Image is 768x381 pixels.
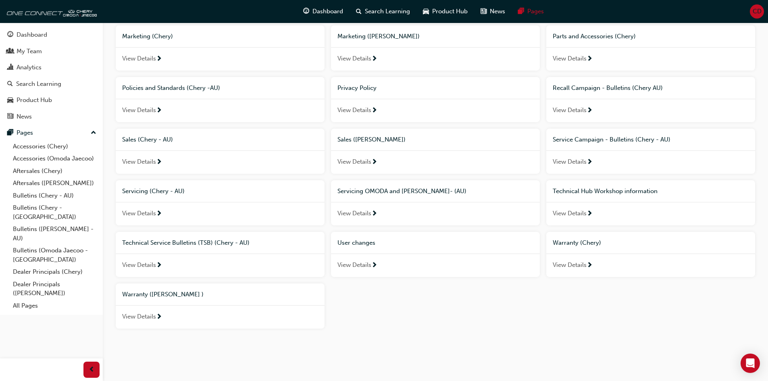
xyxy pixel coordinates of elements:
a: Aftersales (Chery) [10,165,100,177]
span: View Details [337,157,371,167]
span: next-icon [156,262,162,269]
span: Parts and Accessories (Chery) [553,33,636,40]
span: next-icon [156,159,162,166]
span: Dashboard [312,7,343,16]
span: guage-icon [7,31,13,39]
a: Warranty (Chery)View Details [546,232,755,277]
a: Bulletins (Chery - [GEOGRAPHIC_DATA]) [10,202,100,223]
span: Servicing (Chery - AU) [122,187,185,195]
div: Pages [17,128,33,137]
span: news-icon [481,6,487,17]
span: View Details [337,260,371,270]
a: pages-iconPages [512,3,550,20]
span: search-icon [356,6,362,17]
a: oneconnect [4,3,97,19]
span: next-icon [156,56,162,63]
span: next-icon [156,107,162,115]
span: View Details [122,54,156,63]
span: Search Learning [365,7,410,16]
span: Service Campaign - Bulletins (Chery - AU) [553,136,670,143]
a: Warranty ([PERSON_NAME] )View Details [116,283,325,329]
span: next-icon [371,159,377,166]
span: Pages [527,7,544,16]
span: next-icon [587,107,593,115]
span: Marketing (Chery) [122,33,173,40]
span: next-icon [371,107,377,115]
div: News [17,112,32,121]
a: Technical Hub Workshop informationView Details [546,180,755,225]
a: Privacy PolicyView Details [331,77,540,122]
span: View Details [337,54,371,63]
span: View Details [122,157,156,167]
button: Pages [3,125,100,140]
span: next-icon [587,262,593,269]
span: Recall Campaign - Bulletins (Chery AU) [553,84,663,92]
a: Bulletins (Omoda Jaecoo - [GEOGRAPHIC_DATA]) [10,244,100,266]
span: View Details [553,157,587,167]
a: Accessories (Omoda Jaecoo) [10,152,100,165]
a: User changesView Details [331,232,540,277]
span: View Details [553,54,587,63]
a: News [3,109,100,124]
span: View Details [122,209,156,218]
span: prev-icon [89,365,95,375]
a: Servicing OMODA and [PERSON_NAME]- (AU)View Details [331,180,540,225]
span: CD [753,7,762,16]
a: Dealer Principals (Chery) [10,266,100,278]
span: next-icon [587,56,593,63]
span: up-icon [91,128,96,138]
span: View Details [553,260,587,270]
button: DashboardMy TeamAnalyticsSearch LearningProduct HubNews [3,26,100,125]
span: News [490,7,505,16]
span: Technical Hub Workshop information [553,187,658,195]
span: car-icon [423,6,429,17]
a: Dashboard [3,27,100,42]
a: Product Hub [3,93,100,108]
div: Open Intercom Messenger [741,354,760,373]
a: guage-iconDashboard [297,3,350,20]
span: Sales ([PERSON_NAME]) [337,136,406,143]
button: CD [750,4,764,19]
div: My Team [17,47,42,56]
span: Marketing ([PERSON_NAME]) [337,33,420,40]
span: next-icon [156,210,162,218]
span: View Details [122,106,156,115]
span: news-icon [7,113,13,121]
div: Product Hub [17,96,52,105]
a: Marketing (Chery)View Details [116,25,325,71]
span: next-icon [371,210,377,218]
span: next-icon [371,262,377,269]
a: Search Learning [3,77,100,92]
a: news-iconNews [474,3,512,20]
span: next-icon [587,210,593,218]
a: Aftersales ([PERSON_NAME]) [10,177,100,189]
a: Accessories (Chery) [10,140,100,153]
a: Parts and Accessories (Chery)View Details [546,25,755,71]
span: View Details [122,312,156,321]
span: Policies and Standards (Chery -AU) [122,84,220,92]
a: Service Campaign - Bulletins (Chery - AU)View Details [546,129,755,174]
span: View Details [553,209,587,218]
span: next-icon [371,56,377,63]
a: Technical Service Bulletins (TSB) (Chery - AU)View Details [116,232,325,277]
a: Sales (Chery - AU)View Details [116,129,325,174]
a: Recall Campaign - Bulletins (Chery AU)View Details [546,77,755,122]
span: car-icon [7,97,13,104]
a: car-iconProduct Hub [416,3,474,20]
a: My Team [3,44,100,59]
a: search-iconSearch Learning [350,3,416,20]
span: next-icon [156,314,162,321]
span: View Details [122,260,156,270]
span: pages-icon [518,6,524,17]
a: Marketing ([PERSON_NAME])View Details [331,25,540,71]
div: Dashboard [17,30,47,40]
span: Servicing OMODA and [PERSON_NAME]- (AU) [337,187,466,195]
span: Technical Service Bulletins (TSB) (Chery - AU) [122,239,250,246]
a: Sales ([PERSON_NAME])View Details [331,129,540,174]
a: Servicing (Chery - AU)View Details [116,180,325,225]
span: Warranty (Chery) [553,239,601,246]
a: Dealer Principals ([PERSON_NAME]) [10,278,100,300]
span: View Details [337,106,371,115]
a: All Pages [10,300,100,312]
